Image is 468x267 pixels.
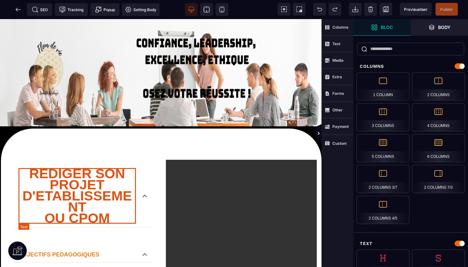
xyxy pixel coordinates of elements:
[332,25,349,30] strong: Columns
[95,6,115,13] span: Popup
[18,231,136,240] p: OBJECTIFS PEDAGOGIQUES
[353,60,468,72] div: Columns
[332,141,347,146] strong: Custom
[332,91,344,96] strong: Forms
[357,165,409,193] div: 2 Columns 3/7
[438,25,450,30] strong: Body
[353,238,468,249] div: Text
[412,165,465,193] div: 2 Columns 7/3
[18,149,136,205] p: REDIGER SON PROJET D'ETABLISSEMENT OU CPOM
[32,6,48,13] span: SEO
[332,58,344,63] strong: Media
[411,19,468,36] span: Open Layer Manager
[357,196,409,224] div: 2 Columns 4/5
[278,3,290,16] span: View components
[412,103,465,131] div: 4 Columns
[332,124,349,129] strong: Payment
[381,25,393,30] strong: Bloc
[125,6,156,13] span: Setting Body
[357,134,409,162] div: 5 Columns
[412,72,465,101] div: 2 Columns
[400,3,432,16] span: Preview
[357,72,409,101] div: 1 Column
[332,41,340,46] strong: Text
[293,3,306,16] span: Screenshot
[332,108,343,112] strong: Other
[357,103,409,131] div: 3 Columns
[332,74,342,79] strong: Extra
[404,7,428,12] span: Previsualiser
[353,19,411,36] span: Open Blocks
[440,7,453,12] span: Publier
[412,134,465,162] div: 6 Columns
[59,6,83,13] span: Tracking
